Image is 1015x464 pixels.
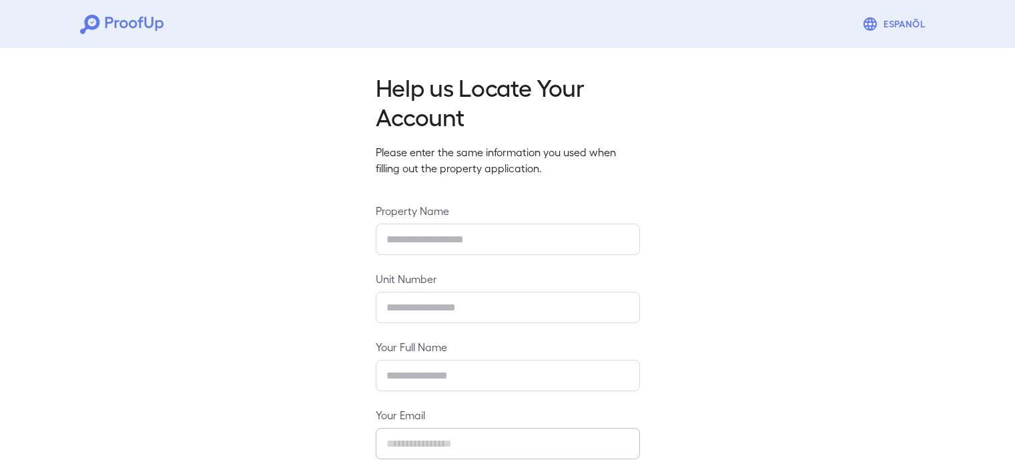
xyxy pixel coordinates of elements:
[376,72,640,131] h2: Help us Locate Your Account
[376,144,640,176] p: Please enter the same information you used when filling out the property application.
[857,11,935,37] button: Espanõl
[376,271,640,286] label: Unit Number
[376,407,640,423] label: Your Email
[376,203,640,218] label: Property Name
[376,339,640,355] label: Your Full Name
